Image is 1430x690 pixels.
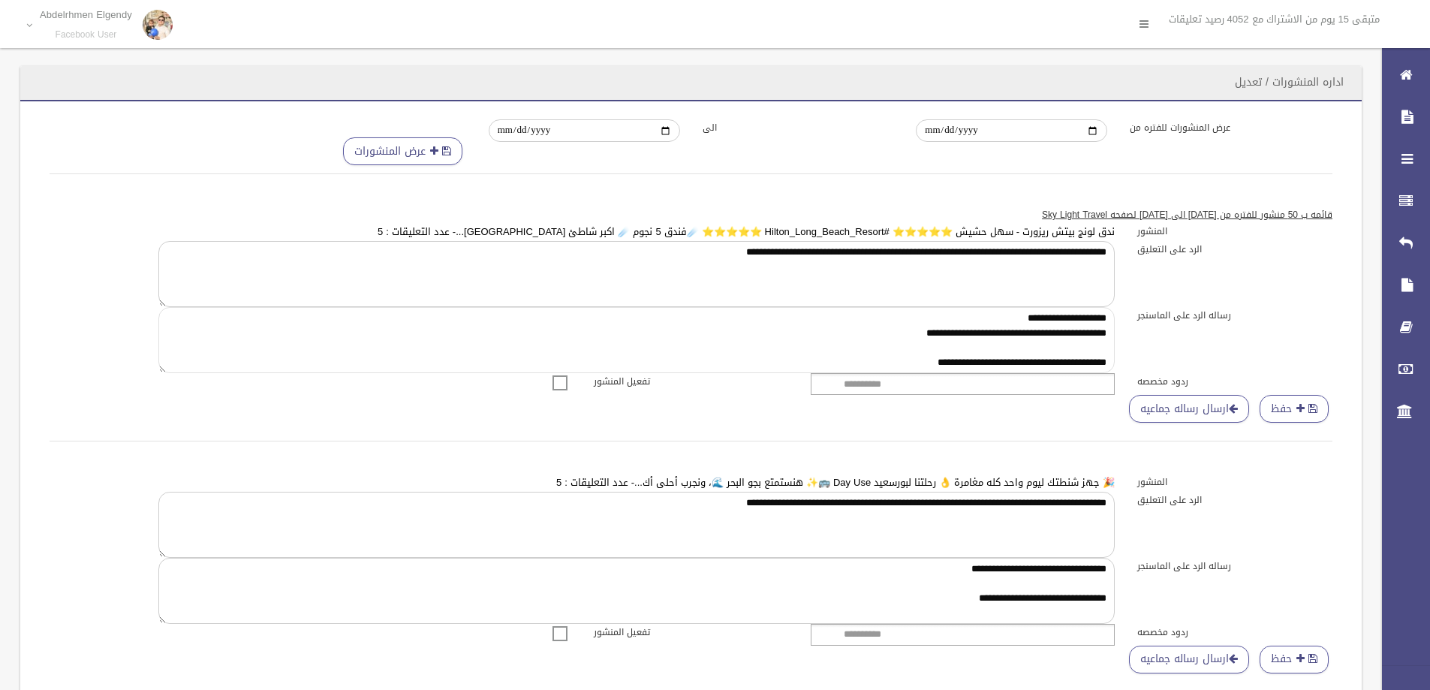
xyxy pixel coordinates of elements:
button: حفظ [1260,646,1329,673]
label: تفعيل المنشور [583,624,800,640]
button: عرض المنشورات [343,137,462,165]
a: ارسال رساله جماعيه [1129,395,1249,423]
label: الى [691,119,905,136]
label: ردود مخصصه [1126,624,1344,640]
label: تفعيل المنشور [583,373,800,390]
header: اداره المنشورات / تعديل [1217,68,1362,97]
label: عرض المنشورات للفتره من [1118,119,1332,136]
button: حفظ [1260,395,1329,423]
a: ندق لونج بيتش ريزورت - سهل حشيش ⭐⭐⭐⭐⭐ #Hilton_Long_Beach_Resort ⭐⭐⭐⭐⭐ ☄️فندق 5 نجوم ☄️ اكبر شاطئ ... [378,222,1115,241]
label: ردود مخصصه [1126,373,1344,390]
a: ارسال رساله جماعيه [1129,646,1249,673]
p: Abdelrhmen Elgendy [40,9,132,20]
label: الرد على التعليق [1126,492,1344,508]
label: رساله الرد على الماسنجر [1126,307,1344,324]
label: المنشور [1126,474,1344,490]
label: الرد على التعليق [1126,241,1344,258]
a: 🎉 جهز شنطتك ليوم واحد كله مغامرة 👌 رحلتنا لبورسعيد Day Use 🚌✨ هنستمتع بجو البحر 🌊، ونجرب أحلى أك.... [556,473,1115,492]
small: Facebook User [40,29,132,41]
u: قائمه ب 50 منشور للفتره من [DATE] الى [DATE] لصفحه Sky Light Travel [1042,206,1332,223]
label: رساله الرد على الماسنجر [1126,558,1344,574]
label: المنشور [1126,223,1344,240]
